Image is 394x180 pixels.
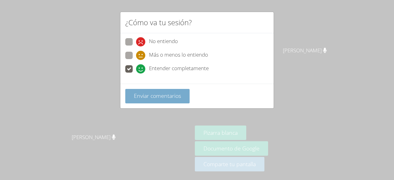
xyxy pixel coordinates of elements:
font: Enviar comentarios [134,92,181,99]
font: No entiendo [149,38,178,45]
button: Enviar comentarios [125,89,190,103]
font: Más o menos lo entiendo [149,51,208,58]
font: Entender completamente [149,65,209,72]
font: ¿Cómo va tu sesión? [125,17,192,27]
